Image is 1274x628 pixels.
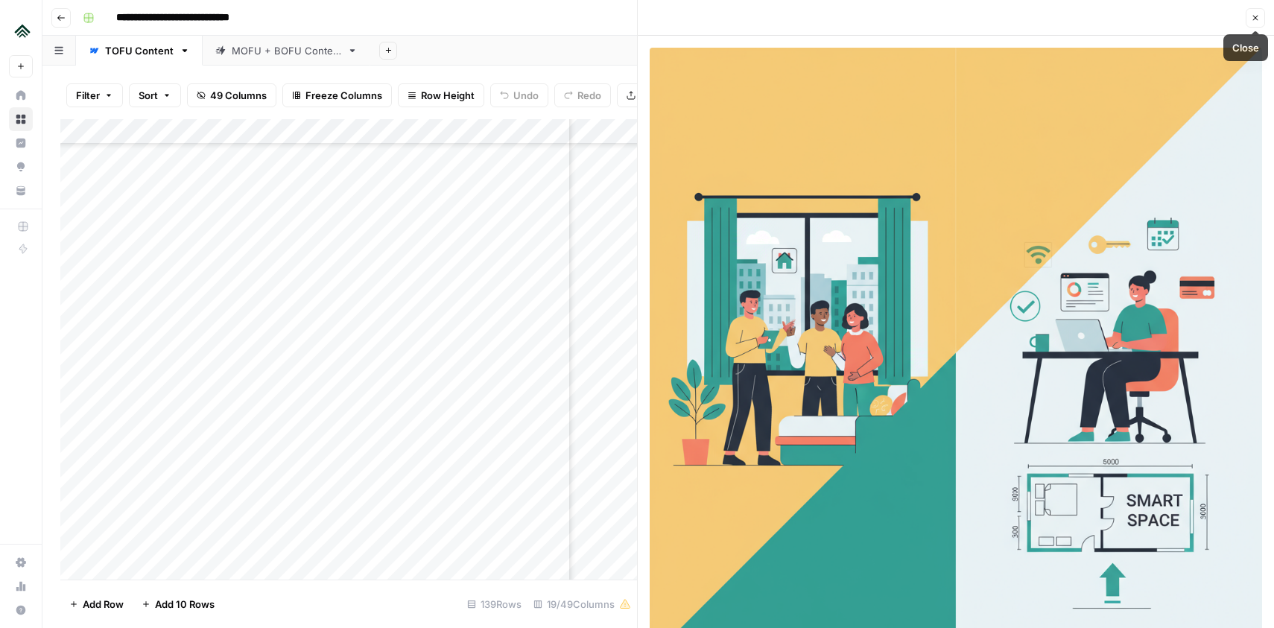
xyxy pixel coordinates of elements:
[9,83,33,107] a: Home
[282,83,392,107] button: Freeze Columns
[155,597,215,612] span: Add 10 Rows
[9,155,33,179] a: Opportunities
[129,83,181,107] button: Sort
[76,88,100,103] span: Filter
[133,592,224,616] button: Add 10 Rows
[9,107,33,131] a: Browse
[527,592,637,616] div: 19/49 Columns
[9,17,36,44] img: Uplisting Logo
[105,43,174,58] div: TOFU Content
[9,551,33,574] a: Settings
[83,597,124,612] span: Add Row
[9,131,33,155] a: Insights
[421,88,475,103] span: Row Height
[66,83,123,107] button: Filter
[577,88,601,103] span: Redo
[554,83,611,107] button: Redo
[513,88,539,103] span: Undo
[232,43,341,58] div: MOFU + BOFU Content
[9,12,33,49] button: Workspace: Uplisting
[203,36,370,66] a: MOFU + BOFU Content
[461,592,527,616] div: 139 Rows
[139,88,158,103] span: Sort
[60,592,133,616] button: Add Row
[9,179,33,203] a: Your Data
[305,88,382,103] span: Freeze Columns
[9,598,33,622] button: Help + Support
[76,36,203,66] a: TOFU Content
[398,83,484,107] button: Row Height
[9,574,33,598] a: Usage
[490,83,548,107] button: Undo
[210,88,267,103] span: 49 Columns
[187,83,276,107] button: 49 Columns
